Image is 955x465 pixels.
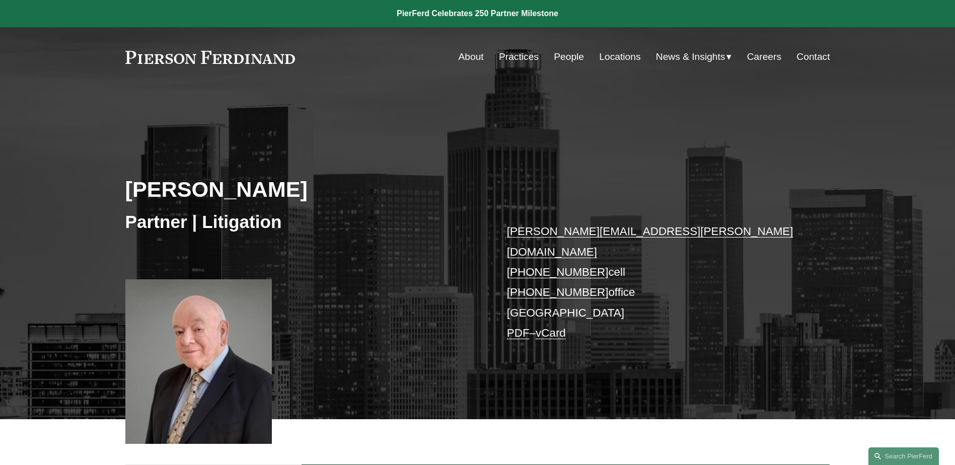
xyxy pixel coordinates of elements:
[796,47,830,66] a: Contact
[499,47,539,66] a: Practices
[554,47,584,66] a: People
[125,176,478,202] h2: [PERSON_NAME]
[507,266,609,278] a: [PHONE_NUMBER]
[459,47,484,66] a: About
[536,327,566,339] a: vCard
[125,211,478,233] h3: Partner | Litigation
[599,47,640,66] a: Locations
[656,47,732,66] a: folder dropdown
[656,48,725,66] span: News & Insights
[507,225,793,258] a: [PERSON_NAME][EMAIL_ADDRESS][PERSON_NAME][DOMAIN_NAME]
[747,47,781,66] a: Careers
[507,327,530,339] a: PDF
[507,221,800,343] p: cell office [GEOGRAPHIC_DATA] –
[868,447,939,465] a: Search this site
[507,286,609,298] a: [PHONE_NUMBER]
